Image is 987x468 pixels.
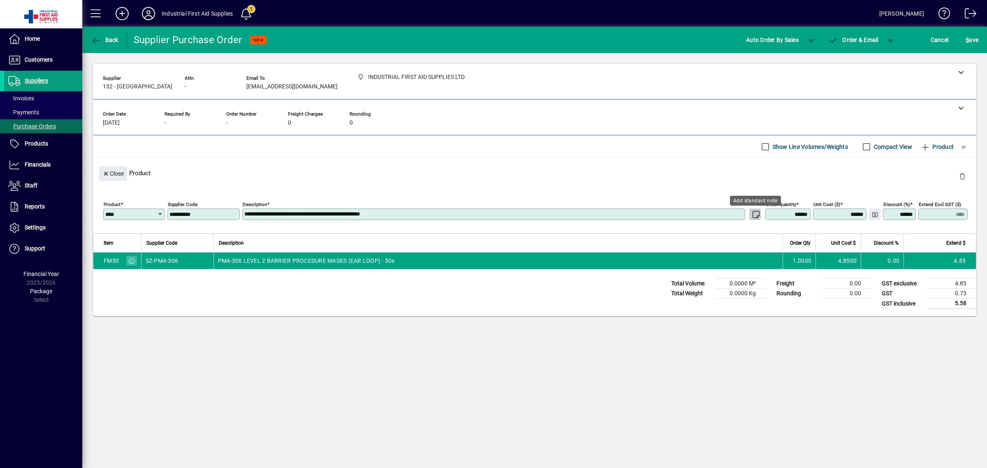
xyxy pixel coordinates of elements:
td: Rounding [772,289,822,299]
a: Staff [4,176,82,196]
button: Cancel [929,32,951,47]
td: 4.85 [927,279,976,289]
button: Change Price Levels [869,209,880,220]
td: 4.85 [904,253,976,269]
button: Product [916,139,958,154]
td: 0.0000 Kg [716,289,766,299]
app-page-header-button: Close [97,169,129,177]
div: [PERSON_NAME] [879,7,924,20]
mat-label: Extend excl GST ($) [919,202,961,207]
mat-label: Supplier Code [168,202,197,207]
td: 1.0000 [783,253,816,269]
td: Total Volume [667,279,716,289]
label: Compact View [872,143,912,151]
td: SZ-PM4-306 [141,253,213,269]
div: Industrial First Aid Supplies [162,7,233,20]
span: Purchase Orders [8,123,56,130]
span: ave [966,33,978,46]
span: Package [30,288,52,294]
span: Support [25,245,45,252]
a: Knowledge Base [932,2,950,28]
span: [EMAIL_ADDRESS][DOMAIN_NAME] [246,83,338,90]
a: Invoices [4,91,82,105]
span: Product [920,140,954,153]
td: 0.00 [822,279,871,289]
span: 132 - [GEOGRAPHIC_DATA] [103,83,172,90]
a: Purchase Orders [4,119,82,133]
td: Total Weight [667,289,716,299]
button: Save [964,32,980,47]
td: 0.0000 M³ [716,279,766,289]
div: FM50 [104,257,119,265]
span: - [164,120,166,126]
span: Auto Order By Sales [746,33,799,46]
td: Freight [772,279,822,289]
button: Close [99,166,127,181]
mat-label: Unit Cost ($) [813,202,840,207]
span: Supplier Code [146,239,177,248]
button: Back [89,32,120,47]
span: Order Qty [790,239,811,248]
a: Reports [4,197,82,217]
a: Logout [959,2,977,28]
td: 0.00 [861,253,904,269]
app-page-header-button: Delete [952,172,972,180]
label: Show Line Volumes/Weights [771,143,848,151]
a: Customers [4,50,82,70]
mat-label: Description [243,202,267,207]
a: Settings [4,218,82,238]
span: PM4-306 LEVEL 2 BARRIER PROCEDURE MASKS (EAR LOOP) - 50s [218,257,395,265]
span: Invoices [8,95,34,102]
span: Products [25,140,48,147]
span: NEW [253,37,264,43]
td: 4.8500 [816,253,861,269]
td: 5.58 [927,299,976,309]
span: Payments [8,109,39,116]
mat-label: Discount (%) [883,202,910,207]
span: [DATE] [103,120,120,126]
button: Order & Email [824,32,883,47]
span: Back [91,37,118,43]
span: 0 [288,120,291,126]
a: Home [4,29,82,49]
span: Financial Year [23,271,59,277]
span: Description [219,239,244,248]
div: Supplier Purchase Order [134,33,242,46]
span: Close [102,167,124,181]
a: Payments [4,105,82,119]
td: GST [878,289,927,299]
td: GST exclusive [878,279,927,289]
button: Profile [135,6,162,21]
span: Financials [25,161,51,168]
span: Extend $ [946,239,966,248]
a: Financials [4,155,82,175]
a: Support [4,239,82,259]
span: - [226,120,228,126]
span: Discount % [874,239,899,248]
button: Add [109,6,135,21]
div: Product [93,158,976,188]
span: Customers [25,56,53,63]
span: Settings [25,224,46,231]
span: 0 [350,120,353,126]
span: Staff [25,182,37,189]
a: Products [4,134,82,154]
span: - [185,83,186,90]
span: Unit Cost $ [831,239,856,248]
div: Add standard note [730,196,781,206]
button: Auto Order By Sales [742,32,803,47]
span: Reports [25,203,45,210]
td: 0.73 [927,289,976,299]
span: Item [104,239,114,248]
app-page-header-button: Back [82,32,127,47]
td: 0.00 [822,289,871,299]
span: Home [25,35,40,42]
span: S [966,37,969,43]
span: Cancel [931,33,949,46]
span: Suppliers [25,77,48,84]
button: Delete [952,166,972,186]
span: Order & Email [828,37,878,43]
mat-label: Product [104,202,120,207]
td: GST inclusive [878,299,927,309]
